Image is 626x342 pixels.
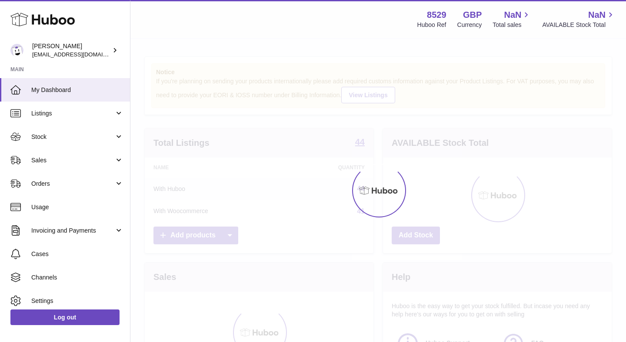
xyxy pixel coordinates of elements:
span: Cases [31,250,123,258]
span: Sales [31,156,114,164]
div: Currency [457,21,482,29]
span: Settings [31,297,123,305]
img: admin@redgrass.ch [10,44,23,57]
span: Stock [31,133,114,141]
strong: 8529 [427,9,446,21]
span: [EMAIL_ADDRESS][DOMAIN_NAME] [32,51,128,58]
span: NaN [504,9,521,21]
span: Usage [31,203,123,211]
span: My Dashboard [31,86,123,94]
div: Huboo Ref [417,21,446,29]
span: NaN [588,9,606,21]
span: Total sales [493,21,531,29]
a: NaN Total sales [493,9,531,29]
strong: GBP [463,9,482,21]
div: [PERSON_NAME] [32,42,110,59]
span: Invoicing and Payments [31,227,114,235]
span: Channels [31,273,123,282]
a: Log out [10,309,120,325]
span: Listings [31,109,114,118]
a: NaN AVAILABLE Stock Total [542,9,616,29]
span: AVAILABLE Stock Total [542,21,616,29]
span: Orders [31,180,114,188]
